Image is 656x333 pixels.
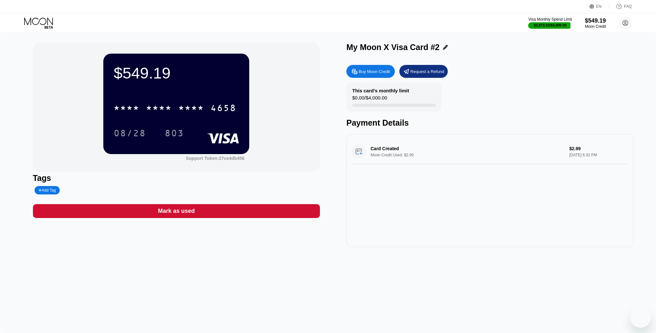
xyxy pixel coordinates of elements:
[109,125,151,141] div: 08/28
[585,17,606,24] div: $549.19
[114,129,146,139] div: 08/28
[352,95,387,104] div: $0.00 / $4,000.00
[585,24,606,29] div: Moon Credit
[410,69,444,74] div: Request a Refund
[158,207,195,215] div: Mark as used
[33,173,320,183] div: Tags
[346,65,395,78] div: Buy Moon Credit
[114,64,239,82] div: $549.19
[352,88,409,93] div: This card’s monthly limit
[165,129,184,139] div: 803
[38,188,56,193] div: Add Tag
[35,186,60,194] div: Add Tag
[528,17,572,22] div: Visa Monthly Spend Limit
[33,204,320,218] div: Mark as used
[624,4,632,9] div: FAQ
[186,156,244,161] div: Support Token:27ce4db456
[399,65,448,78] div: Request a Refund
[534,23,567,27] div: $3,873.02 / $4,000.00
[210,104,236,114] div: 4658
[596,4,602,9] div: EN
[589,3,609,10] div: EN
[359,69,390,74] div: Buy Moon Credit
[346,43,440,52] div: My Moon X Visa Card #2
[346,118,633,128] div: Payment Details
[609,3,632,10] div: FAQ
[160,125,189,141] div: 803
[186,156,244,161] div: Support Token: 27ce4db456
[630,307,651,328] iframe: Knap til at åbne messaging-vindue, samtale i gang
[585,17,606,29] div: $549.19Moon Credit
[528,17,572,29] div: Visa Monthly Spend Limit$3,873.02/$4,000.00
